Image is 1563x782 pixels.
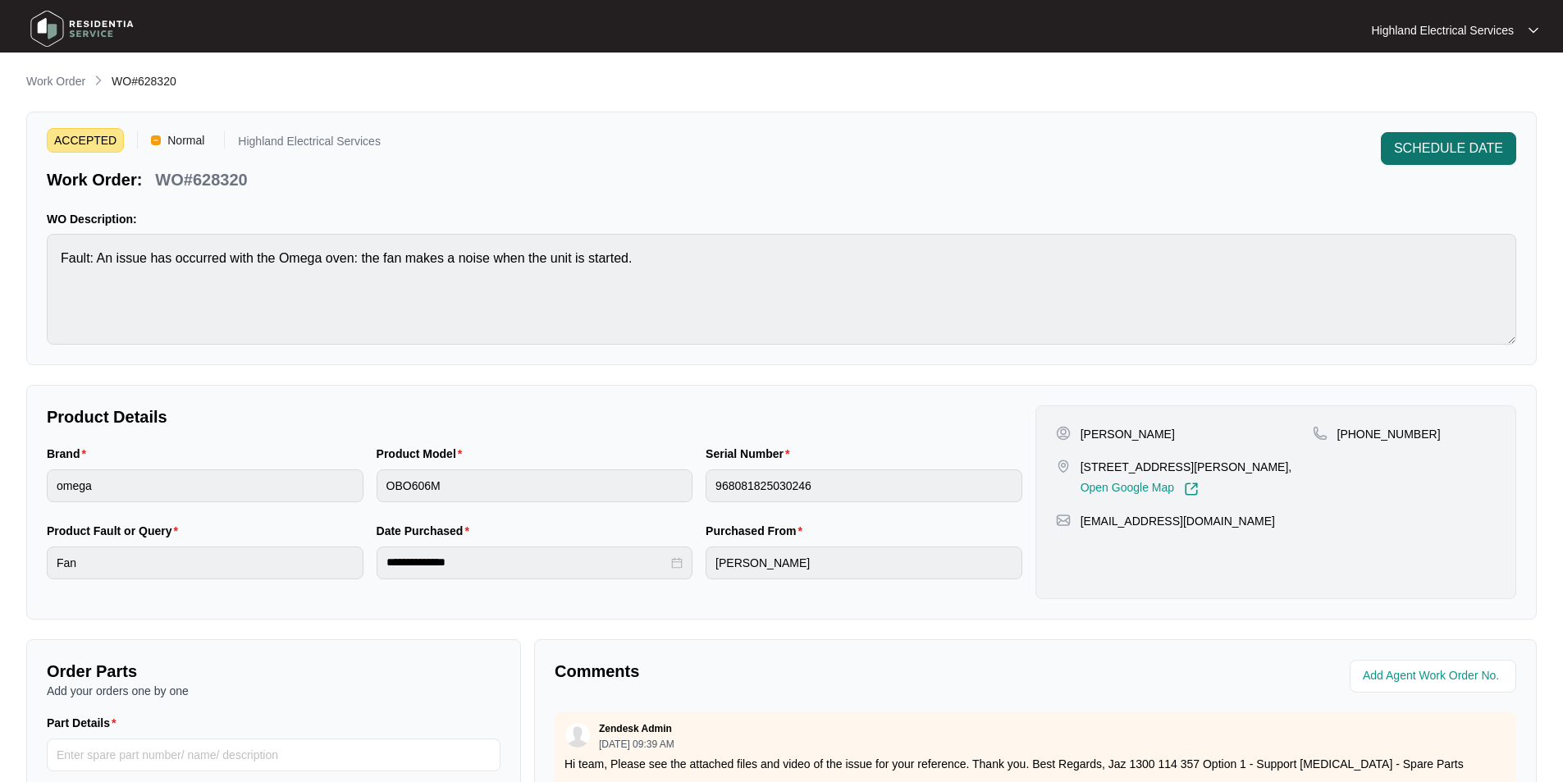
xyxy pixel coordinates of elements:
[706,523,809,539] label: Purchased From
[161,128,211,153] span: Normal
[47,405,1022,428] p: Product Details
[155,168,247,191] p: WO#628320
[1056,513,1071,528] img: map-pin
[1529,26,1538,34] img: dropdown arrow
[1056,426,1071,441] img: user-pin
[1081,482,1199,496] a: Open Google Map
[47,469,363,502] input: Brand
[26,73,85,89] p: Work Order
[47,523,185,539] label: Product Fault or Query
[47,128,124,153] span: ACCEPTED
[377,469,693,502] input: Product Model
[47,739,500,771] input: Part Details
[386,554,669,571] input: Date Purchased
[47,683,500,699] p: Add your orders one by one
[47,168,142,191] p: Work Order:
[47,715,123,731] label: Part Details
[564,756,1506,772] p: Hi team, Please see the attached files and video of the issue for your reference. Thank you. Best...
[23,73,89,91] a: Work Order
[1313,426,1328,441] img: map-pin
[112,75,176,88] span: WO#628320
[377,446,469,462] label: Product Model
[1363,666,1506,686] input: Add Agent Work Order No.
[599,722,672,735] p: Zendesk Admin
[706,469,1022,502] input: Serial Number
[1337,426,1441,442] p: [PHONE_NUMBER]
[92,74,105,87] img: chevron-right
[47,446,93,462] label: Brand
[706,446,796,462] label: Serial Number
[151,135,161,145] img: Vercel Logo
[47,660,500,683] p: Order Parts
[1371,22,1514,39] p: Highland Electrical Services
[1184,482,1199,496] img: Link-External
[1081,426,1175,442] p: [PERSON_NAME]
[47,211,1516,227] p: WO Description:
[25,4,139,53] img: residentia service logo
[1081,513,1275,529] p: [EMAIL_ADDRESS][DOMAIN_NAME]
[599,739,674,749] p: [DATE] 09:39 AM
[1081,459,1292,475] p: [STREET_ADDRESS][PERSON_NAME],
[47,546,363,579] input: Product Fault or Query
[1381,132,1516,165] button: SCHEDULE DATE
[706,546,1022,579] input: Purchased From
[565,723,590,748] img: user.svg
[238,135,381,153] p: Highland Electrical Services
[377,523,476,539] label: Date Purchased
[1394,139,1503,158] span: SCHEDULE DATE
[1056,459,1071,473] img: map-pin
[555,660,1024,683] p: Comments
[47,234,1516,345] textarea: Fault: An issue has occurred with the Omega oven: the fan makes a noise when the unit is started.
